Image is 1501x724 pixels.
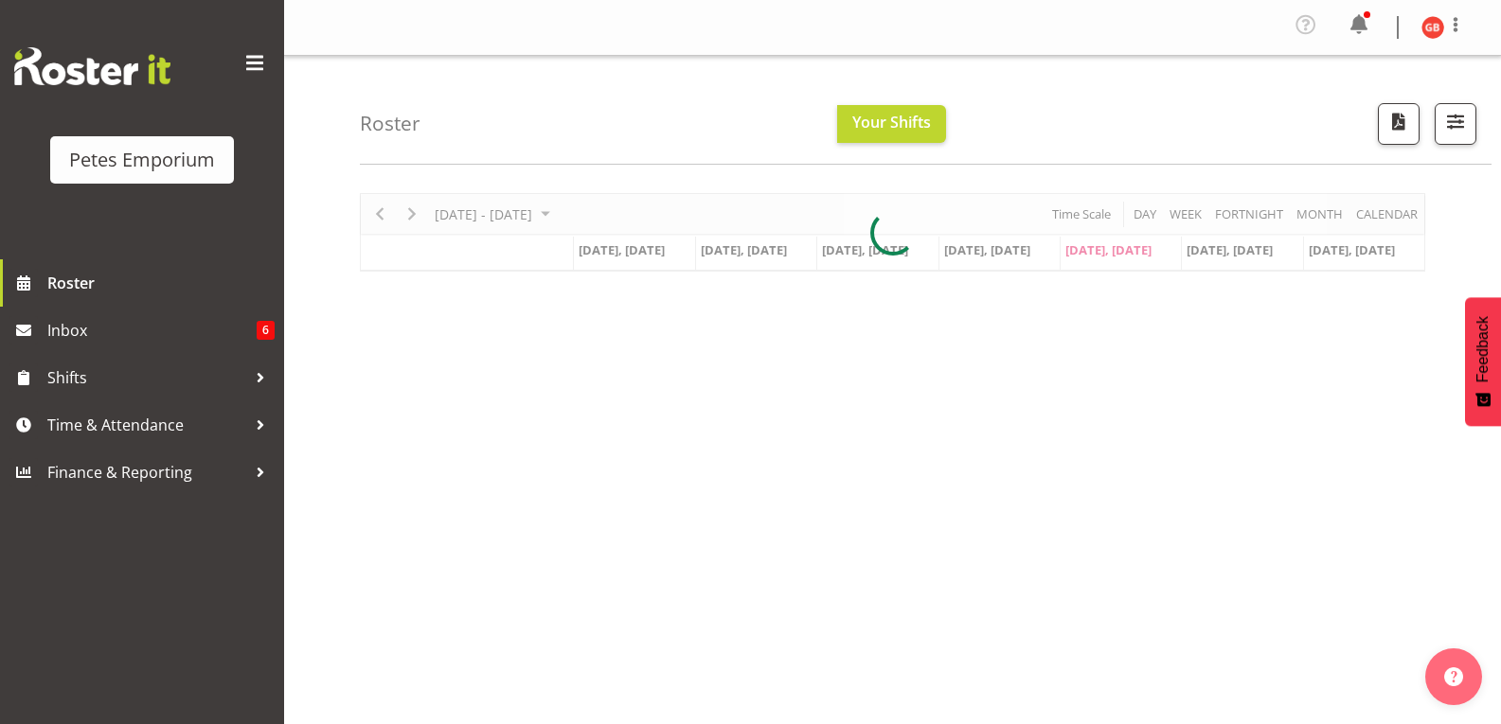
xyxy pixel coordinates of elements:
button: Feedback - Show survey [1465,297,1501,426]
button: Download a PDF of the roster according to the set date range. [1378,103,1420,145]
button: Your Shifts [837,105,946,143]
span: Your Shifts [852,112,931,132]
span: Time & Attendance [47,411,246,439]
span: 6 [257,321,275,340]
span: Feedback [1474,316,1492,382]
div: Petes Emporium [69,146,215,174]
img: help-xxl-2.png [1444,667,1463,686]
img: Rosterit website logo [14,47,170,85]
button: Filter Shifts [1435,103,1476,145]
h4: Roster [360,113,420,134]
span: Inbox [47,316,257,344]
span: Finance & Reporting [47,458,246,486]
img: gillian-byford11184.jpg [1421,16,1444,39]
span: Roster [47,269,275,297]
span: Shifts [47,363,246,392]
